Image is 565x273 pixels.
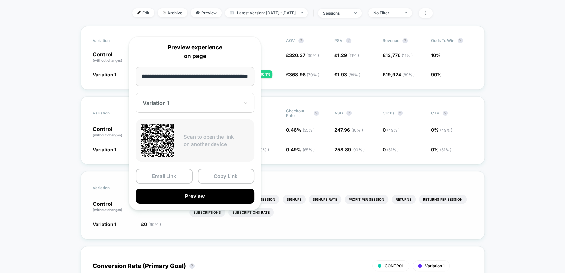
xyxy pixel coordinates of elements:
[286,72,319,77] span: £
[383,52,413,58] span: £
[314,111,319,116] button: ?
[334,111,343,115] span: ASD
[309,195,341,204] li: Signups Rate
[386,52,413,58] span: 13,776
[306,53,319,58] span: ( 30 % )
[346,38,351,43] button: ?
[354,12,357,14] img: end
[419,195,467,204] li: Returns Per Session
[303,147,315,152] span: ( 65 % )
[337,52,359,58] span: 1.29
[286,108,310,118] span: Checkout Rate
[132,8,154,17] span: Edit
[323,11,350,16] div: sessions
[337,72,360,77] span: 1.93
[136,169,193,184] button: Email Link
[334,52,359,58] span: £
[431,38,467,43] span: Odds to Win
[402,38,408,43] button: ?
[334,38,343,43] span: PSV
[136,43,254,60] p: Preview experience on page
[392,195,416,204] li: Returns
[289,72,319,77] span: 368.96
[283,195,306,204] li: Signups
[440,147,451,152] span: ( 51 % )
[286,127,315,133] span: 0.46 %
[431,111,439,115] span: CTR
[334,147,365,152] span: 258.89
[334,72,360,77] span: £
[289,52,319,58] span: 320.37
[93,72,116,77] span: Variation 1
[458,38,463,43] button: ?
[431,147,451,152] span: 0 %
[286,38,295,43] span: AOV
[93,208,122,212] span: (without changes)
[348,53,359,58] span: ( 11 % )
[373,10,400,15] div: No Filter
[257,147,269,152] span: ( 90 % )
[431,72,442,77] span: 90%
[238,147,269,152] span: 53.74 %
[440,128,452,133] span: ( 49 % )
[93,133,122,137] span: (without changes)
[298,38,304,43] button: ?
[386,72,415,77] span: 19,924
[301,12,303,13] img: end
[141,221,161,227] span: £
[286,52,319,58] span: £
[334,127,363,133] span: 247.96
[383,111,394,115] span: Clicks
[93,201,134,212] p: Control
[93,147,116,152] span: Variation 1
[93,58,122,62] span: (without changes)
[286,147,315,152] span: 0.49 %
[431,127,452,133] span: 0 %
[93,183,129,193] span: Variation
[93,221,116,227] span: Variation 1
[144,221,161,227] span: 0
[136,189,254,204] button: Preview
[311,8,318,18] span: |
[425,263,445,268] span: Variation 1
[137,11,141,14] img: edit
[191,8,222,17] span: Preview
[198,169,255,184] button: Copy Link
[189,183,473,188] p: Would like to see more reports?
[148,222,161,227] span: ( 90 % )
[402,72,415,77] span: ( 89 % )
[385,263,404,268] span: CONTROL
[387,147,399,152] span: ( 51 % )
[352,147,365,152] span: ( 90 % )
[307,72,319,77] span: ( 70 % )
[345,195,388,204] li: Profit Per Session
[387,128,400,133] span: ( 49 % )
[303,128,315,133] span: ( 35 % )
[351,128,363,133] span: ( 10 % )
[383,38,399,43] span: Revenue
[93,126,134,138] p: Control
[443,111,448,116] button: ?
[184,133,249,148] p: Scan to open the link on another device
[93,52,134,63] p: Control
[383,127,400,133] span: 0
[402,53,413,58] span: ( 11 % )
[431,52,441,58] span: 10%
[93,108,129,118] span: Variation
[348,72,360,77] span: ( 89 % )
[158,8,187,17] span: Archive
[93,38,129,43] span: Variation
[163,11,166,14] img: end
[405,12,407,13] img: end
[225,8,308,17] span: Latest Version: [DATE] - [DATE]
[230,11,234,14] img: calendar
[383,147,399,152] span: 0
[189,263,195,269] button: ?
[398,111,403,116] button: ?
[346,111,352,116] button: ?
[383,72,415,77] span: £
